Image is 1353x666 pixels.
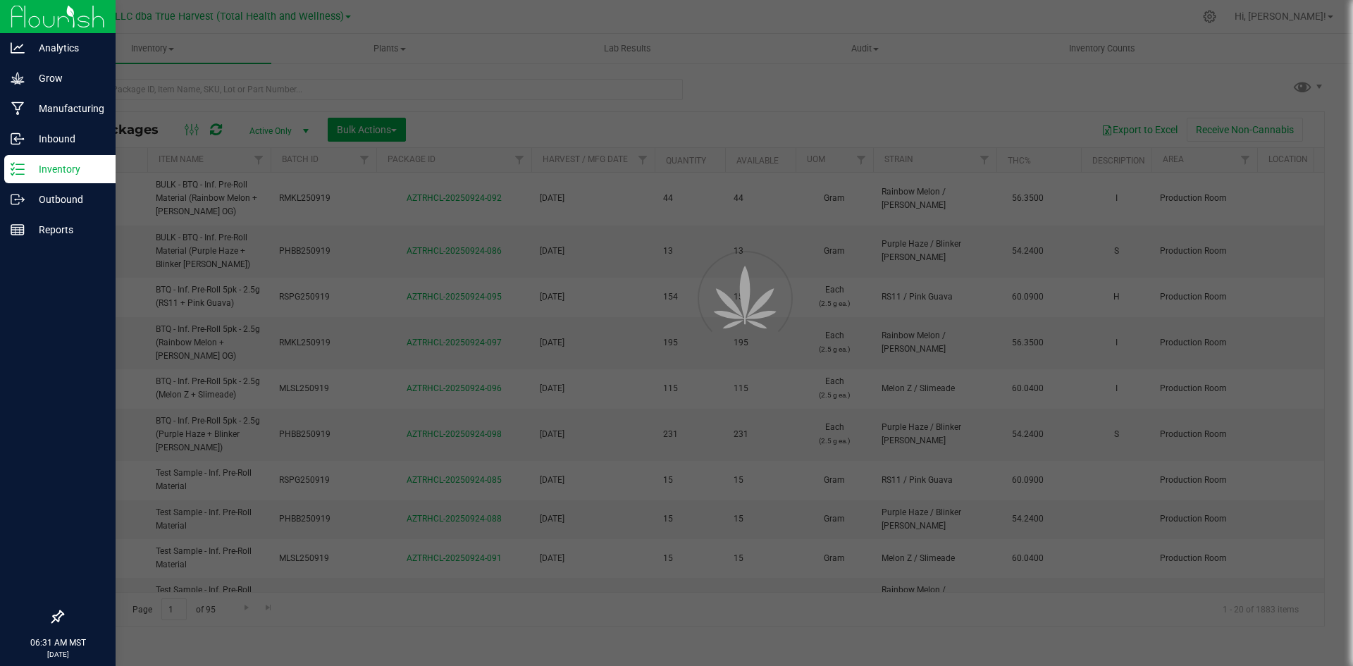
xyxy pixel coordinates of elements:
[25,100,109,117] p: Manufacturing
[11,101,25,116] inline-svg: Manufacturing
[11,132,25,146] inline-svg: Inbound
[6,649,109,660] p: [DATE]
[11,41,25,55] inline-svg: Analytics
[25,39,109,56] p: Analytics
[6,636,109,649] p: 06:31 AM MST
[25,130,109,147] p: Inbound
[25,221,109,238] p: Reports
[25,70,109,87] p: Grow
[11,223,25,237] inline-svg: Reports
[11,71,25,85] inline-svg: Grow
[11,192,25,206] inline-svg: Outbound
[25,161,109,178] p: Inventory
[25,191,109,208] p: Outbound
[11,162,25,176] inline-svg: Inventory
